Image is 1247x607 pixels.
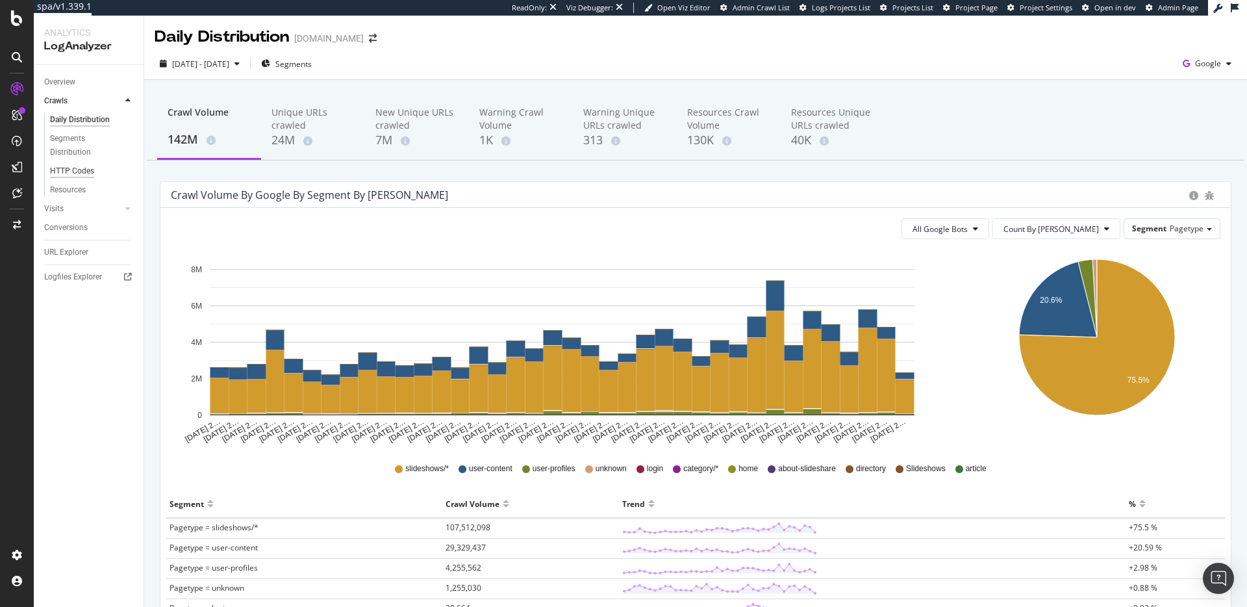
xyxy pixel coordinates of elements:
[44,39,133,54] div: LogAnalyzer
[44,94,121,108] a: Crawls
[1094,3,1136,12] span: Open in dev
[533,463,575,474] span: user-profiles
[1129,582,1157,593] span: +0.88 %
[44,221,134,235] a: Conversions
[197,411,202,420] text: 0
[1007,3,1072,13] a: Project Settings
[44,270,102,284] div: Logfiles Explorer
[256,53,317,74] button: Segments
[1020,3,1072,12] span: Project Settings
[446,522,490,533] span: 107,512,098
[44,270,134,284] a: Logfiles Explorer
[738,463,758,474] span: home
[687,106,770,132] div: Resources Crawl Volume
[512,3,547,13] div: ReadOnly:
[50,183,134,197] a: Resources
[44,94,68,108] div: Crawls
[1003,224,1099,235] span: Count By Day
[191,374,202,383] text: 2M
[375,132,459,149] div: 7M
[1146,3,1198,13] a: Admin Page
[943,3,998,13] a: Project Page
[901,218,989,239] button: All Google Bots
[479,106,562,132] div: Warning Crawl Volume
[170,542,258,553] span: Pagetype = user-content
[446,582,481,593] span: 1,255,030
[973,250,1221,445] svg: A chart.
[1170,223,1203,234] span: Pagetype
[170,522,258,533] span: Pagetype = slideshows/*
[913,224,968,235] span: All Google Bots
[596,463,627,474] span: unknown
[50,113,110,127] div: Daily Distribution
[1195,58,1221,69] span: Google
[469,463,512,474] span: user-content
[168,131,251,148] div: 142M
[171,188,448,201] div: Crawl Volume by google by Segment by [PERSON_NAME]
[271,132,355,149] div: 24M
[155,26,289,48] div: Daily Distribution
[1082,3,1136,13] a: Open in dev
[644,3,711,13] a: Open Viz Editor
[446,562,481,573] span: 4,255,562
[44,202,121,216] a: Visits
[687,132,770,149] div: 130K
[50,132,134,159] a: Segments Distribution
[171,250,953,445] svg: A chart.
[733,3,790,12] span: Admin Crawl List
[50,164,94,178] div: HTTP Codes
[170,562,258,573] span: Pagetype = user-profiles
[44,246,134,259] a: URL Explorer
[955,3,998,12] span: Project Page
[405,463,449,474] span: slideshows/*
[446,493,499,514] div: Crawl Volume
[1132,223,1166,234] span: Segment
[44,26,133,39] div: Analytics
[294,32,364,45] div: [DOMAIN_NAME]
[657,3,711,12] span: Open Viz Editor
[271,106,355,132] div: Unique URLs crawled
[1205,191,1214,200] div: bug
[647,463,663,474] span: login
[168,106,251,131] div: Crawl Volume
[50,113,134,127] a: Daily Distribution
[856,463,886,474] span: directory
[1129,493,1136,514] div: %
[44,75,75,89] div: Overview
[44,221,88,235] div: Conversions
[172,58,229,70] span: [DATE] - [DATE]
[683,463,718,474] span: category/*
[44,246,88,259] div: URL Explorer
[812,3,870,12] span: Logs Projects List
[479,132,562,149] div: 1K
[966,463,987,474] span: article
[1127,376,1149,385] text: 75.5%
[50,183,86,197] div: Resources
[50,132,122,159] div: Segments Distribution
[1129,562,1157,573] span: +2.98 %
[369,34,377,43] div: arrow-right-arrow-left
[44,75,134,89] a: Overview
[892,3,933,12] span: Projects List
[566,3,613,13] div: Viz Debugger:
[191,302,202,311] text: 6M
[275,58,312,70] span: Segments
[1178,53,1237,74] button: Google
[170,582,244,593] span: Pagetype = unknown
[155,53,245,74] button: [DATE] - [DATE]
[1189,191,1198,200] div: circle-info
[791,132,874,149] div: 40K
[50,164,134,178] a: HTTP Codes
[1129,542,1162,553] span: +20.59 %
[778,463,836,474] span: about-slideshare
[1129,522,1157,533] span: +75.5 %
[446,542,486,553] span: 29,329,437
[583,106,666,132] div: Warning Unique URLs crawled
[1040,296,1062,305] text: 20.6%
[906,463,946,474] span: Slideshows
[191,338,202,347] text: 4M
[583,132,666,149] div: 313
[44,202,64,216] div: Visits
